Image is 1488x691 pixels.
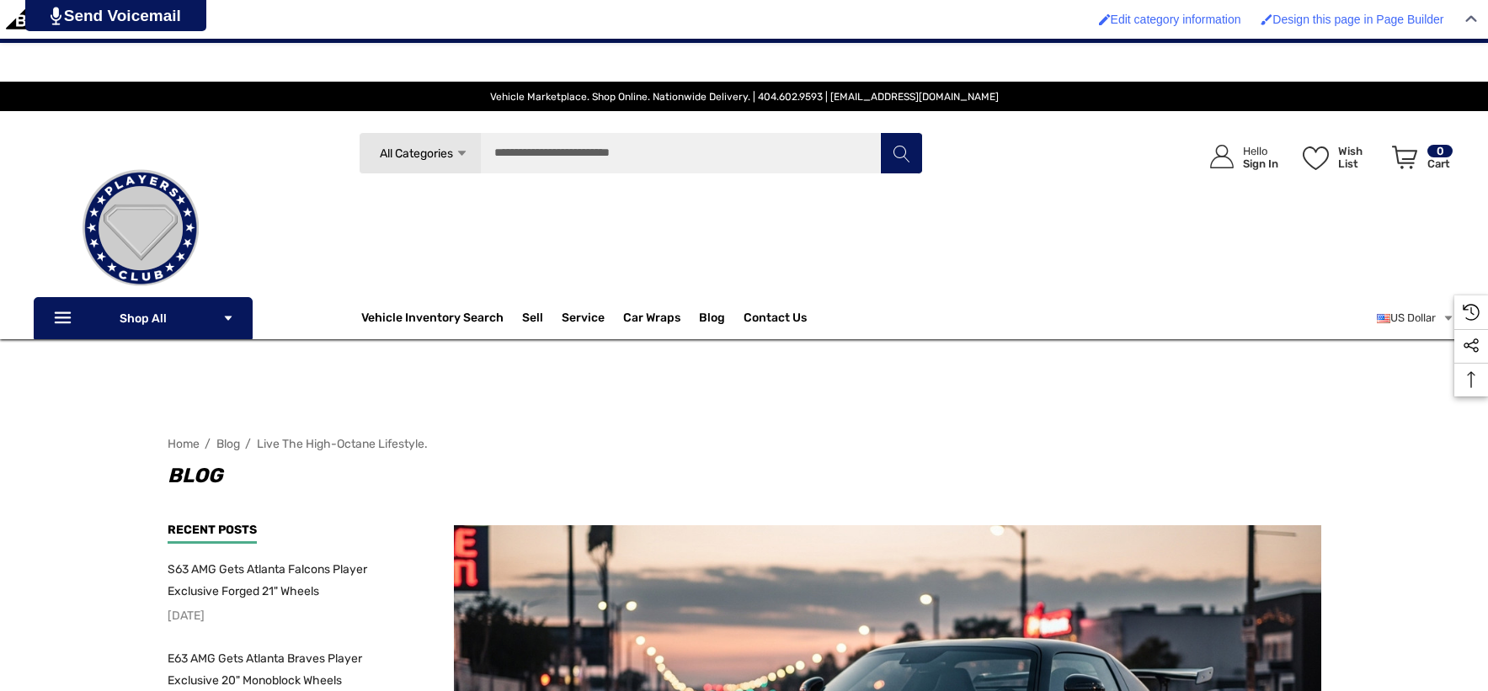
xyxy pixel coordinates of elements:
[1338,145,1383,170] p: Wish List
[168,437,200,451] a: Home
[1384,128,1454,194] a: Cart with 0 items
[1295,128,1384,186] a: Wish List Wish List
[522,311,543,329] span: Sell
[222,312,234,324] svg: Icon Arrow Down
[168,559,395,603] a: S63 AMG Gets Atlanta Falcons Player Exclusive Forged 21" Wheels
[168,562,367,598] span: S63 AMG Gets Atlanta Falcons Player Exclusive Forged 21" Wheels
[257,437,428,451] a: Live the high-octane lifestyle.
[1427,145,1453,157] p: 0
[34,297,253,339] p: Shop All
[623,311,680,329] span: Car Wraps
[1454,371,1488,388] svg: Top
[168,651,362,688] span: E63 AMG Gets Atlanta Braves Player Exclusive 20" Monoblock Wheels
[1243,145,1278,157] p: Hello
[1303,146,1329,170] svg: Wish List
[1463,304,1480,321] svg: Recently Viewed
[168,459,1321,492] h1: Blog
[1463,338,1480,354] svg: Social Media
[1091,4,1250,35] a: Enabled brush for category edit Edit category information
[1111,13,1241,26] span: Edit category information
[1427,157,1453,170] p: Cart
[456,147,468,160] svg: Icon Arrow Down
[168,523,257,537] span: Recent Posts
[1099,13,1111,25] img: Enabled brush for category edit
[1210,145,1234,168] svg: Icon User Account
[1465,15,1477,23] img: Close Admin Bar
[880,132,922,174] button: Search
[51,7,61,25] img: PjwhLS0gR2VuZXJhdG9yOiBHcmF2aXQuaW8gLS0+PHN2ZyB4bWxucz0iaHR0cDovL3d3dy53My5vcmcvMjAwMC9zdmciIHhtb...
[1252,4,1452,35] a: Enabled brush for page builder edit. Design this page in Page Builder
[562,311,605,329] a: Service
[1377,301,1454,335] a: USD
[744,311,807,329] a: Contact Us
[1261,13,1272,25] img: Enabled brush for page builder edit.
[52,309,77,328] svg: Icon Line
[1392,146,1417,169] svg: Review Your Cart
[490,91,999,103] span: Vehicle Marketplace. Shop Online. Nationwide Delivery. | 404.602.9593 | [EMAIL_ADDRESS][DOMAIN_NAME]
[359,132,481,174] a: All Categories Icon Arrow Down Icon Arrow Up
[168,605,395,627] p: [DATE]
[56,144,225,312] img: Players Club | Cars For Sale
[1191,128,1287,186] a: Sign in
[216,437,240,451] a: Blog
[1272,13,1443,26] span: Design this page in Page Builder
[1243,157,1278,170] p: Sign In
[379,146,452,161] span: All Categories
[699,311,725,329] a: Blog
[168,429,1321,459] nav: Breadcrumb
[623,301,699,335] a: Car Wraps
[361,311,504,329] a: Vehicle Inventory Search
[522,301,562,335] a: Sell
